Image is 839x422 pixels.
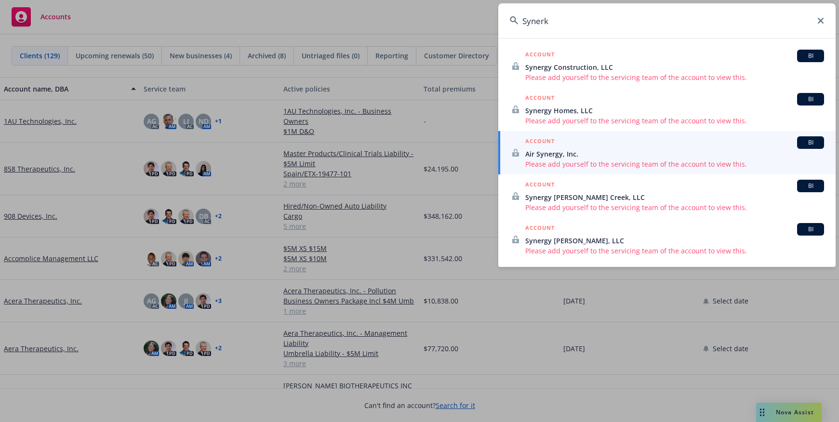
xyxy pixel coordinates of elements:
span: Please add yourself to the servicing team of the account to view this. [525,116,824,126]
h5: ACCOUNT [525,136,555,148]
span: Please add yourself to the servicing team of the account to view this. [525,202,824,212]
a: ACCOUNTBISynergy [PERSON_NAME] Creek, LLCPlease add yourself to the servicing team of the account... [498,174,836,218]
span: BI [801,52,820,60]
h5: ACCOUNT [525,180,555,191]
a: ACCOUNTBISynergy [PERSON_NAME], LLCPlease add yourself to the servicing team of the account to vi... [498,218,836,261]
h5: ACCOUNT [525,50,555,61]
span: Synergy [PERSON_NAME], LLC [525,236,824,246]
span: Please add yourself to the servicing team of the account to view this. [525,246,824,256]
span: BI [801,95,820,104]
a: ACCOUNTBISynergy Construction, LLCPlease add yourself to the servicing team of the account to vie... [498,44,836,88]
span: BI [801,182,820,190]
span: Synergy Construction, LLC [525,62,824,72]
h5: ACCOUNT [525,223,555,235]
span: Please add yourself to the servicing team of the account to view this. [525,159,824,169]
span: Synergy [PERSON_NAME] Creek, LLC [525,192,824,202]
a: ACCOUNTBISynergy Homes, LLCPlease add yourself to the servicing team of the account to view this. [498,88,836,131]
a: ACCOUNTBIAir Synergy, Inc.Please add yourself to the servicing team of the account to view this. [498,131,836,174]
input: Search... [498,3,836,38]
span: BI [801,138,820,147]
h5: ACCOUNT [525,93,555,105]
span: Air Synergy, Inc. [525,149,824,159]
span: Please add yourself to the servicing team of the account to view this. [525,72,824,82]
span: BI [801,225,820,234]
span: Synergy Homes, LLC [525,105,824,116]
